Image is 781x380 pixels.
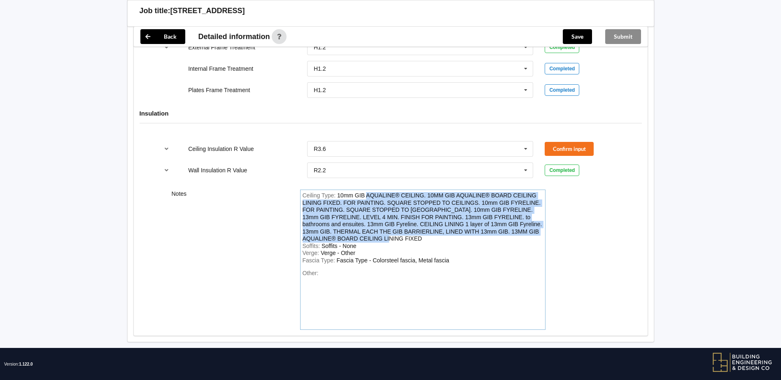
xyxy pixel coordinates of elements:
[545,84,579,96] div: Completed
[300,190,546,330] form: notes-field
[159,163,175,178] button: reference-toggle
[303,243,322,249] span: Soffits :
[563,29,592,44] button: Save
[303,257,337,264] span: Fascia Type :
[314,44,326,50] div: H1.2
[303,270,319,276] span: Other:
[198,33,270,40] span: Detailed information
[170,6,245,16] h3: [STREET_ADDRESS]
[188,44,255,51] label: External Frame Treatment
[140,6,170,16] h3: Job title:
[337,257,450,264] div: FasciaType
[303,250,321,256] span: Verge :
[159,40,175,55] button: reference-toggle
[314,146,326,152] div: R3.6
[314,87,326,93] div: H1.2
[322,243,357,249] div: Soffits
[545,42,579,53] div: Completed
[321,250,355,256] div: Verge
[314,66,326,72] div: H1.2
[712,352,773,373] img: BEDC logo
[314,167,326,173] div: R2.2
[188,167,247,174] label: Wall Insulation R Value
[303,192,542,242] div: CeilingLiningType
[19,362,33,366] span: 1.122.0
[140,109,642,117] h4: Insulation
[545,142,594,155] button: Confirm input
[303,192,338,199] span: Ceiling Type :
[166,190,294,330] div: Notes
[188,146,254,152] label: Ceiling Insulation R Value
[188,87,250,93] label: Plates Frame Treatment
[545,165,579,176] div: Completed
[140,29,185,44] button: Back
[188,65,253,72] label: Internal Frame Treatment
[159,141,175,156] button: reference-toggle
[545,63,579,74] div: Completed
